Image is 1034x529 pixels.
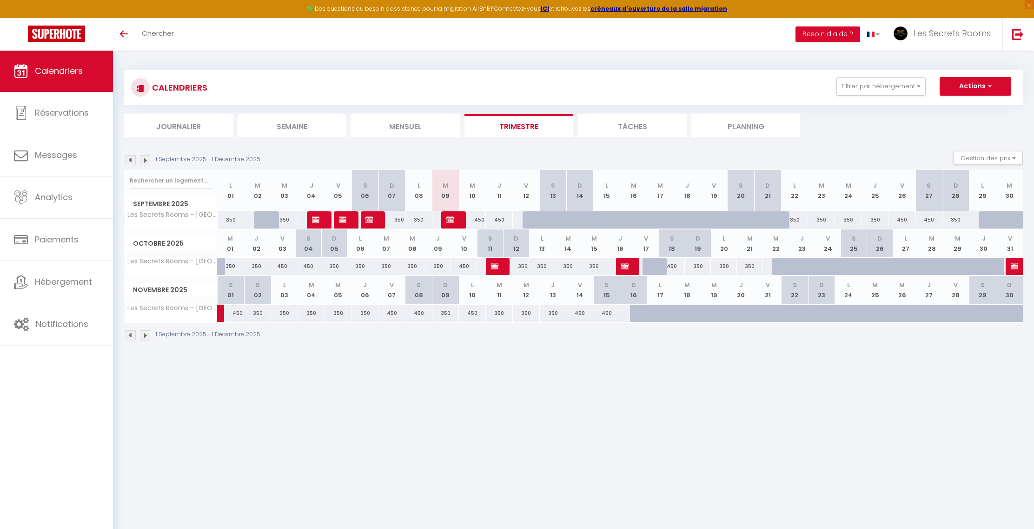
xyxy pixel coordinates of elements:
th: 26 [888,276,915,304]
abbr: D [819,281,824,289]
th: 22 [781,276,808,304]
div: 350 [685,258,711,275]
th: 21 [737,229,763,258]
abbr: J [982,234,986,243]
span: Octobre 2025 [125,237,217,250]
abbr: M [846,181,851,190]
div: 350 [781,211,808,229]
span: [PERSON_NAME] [621,257,630,275]
abbr: S [739,181,743,190]
input: Rechercher un logement... [130,172,212,189]
strong: créneaux d'ouverture de la salle migration [590,5,727,13]
abbr: L [847,281,850,289]
th: 31 [997,229,1023,258]
abbr: S [488,234,492,243]
th: 30 [996,276,1023,304]
abbr: D [696,234,700,243]
div: 450 [888,211,915,229]
abbr: V [390,281,394,289]
abbr: S [604,281,609,289]
th: 17 [647,276,674,304]
div: 450 [405,305,432,322]
th: 03 [269,229,295,258]
th: 01 [218,229,244,258]
th: 07 [378,276,405,304]
div: 350 [808,211,835,229]
abbr: M [929,234,935,243]
th: 27 [893,229,919,258]
th: 29 [969,170,996,211]
th: 11 [486,170,513,211]
th: 09 [425,229,451,258]
abbr: J [363,281,367,289]
abbr: L [229,181,232,190]
div: 450 [593,305,620,322]
th: 17 [633,229,659,258]
th: 28 [942,276,969,304]
th: 23 [789,229,815,258]
abbr: V [578,281,582,289]
span: [PERSON_NAME] [365,211,374,229]
th: 25 [841,229,867,258]
span: Messages [35,149,77,161]
th: 19 [685,229,711,258]
a: Chercher [135,18,181,51]
abbr: L [793,181,796,190]
abbr: V [766,281,770,289]
th: 20 [728,170,755,211]
div: 450 [659,258,685,275]
span: [PERSON_NAME] [491,257,500,275]
abbr: D [390,181,394,190]
span: [PERSON_NAME] [446,211,455,229]
span: [PERSON_NAME] [312,211,321,229]
th: 20 [728,276,755,304]
th: 23 [808,170,835,211]
th: 14 [566,276,593,304]
abbr: D [332,234,337,243]
abbr: L [471,281,474,289]
th: 07 [378,170,405,211]
th: 24 [835,170,862,211]
div: 350 [581,258,607,275]
div: 350 [373,258,399,275]
abbr: M [631,181,636,190]
th: 15 [593,276,620,304]
th: 13 [540,170,567,211]
div: 450 [269,258,295,275]
th: 28 [919,229,945,258]
th: 21 [755,276,782,304]
th: 21 [755,170,782,211]
abbr: S [551,181,555,190]
div: 350 [271,211,298,229]
th: 10 [459,276,486,304]
abbr: S [793,281,797,289]
span: Novembre 2025 [125,283,217,297]
div: 350 [218,211,245,229]
abbr: L [283,281,286,289]
abbr: S [363,181,367,190]
abbr: D [443,281,448,289]
th: 02 [243,229,269,258]
div: 350 [243,258,269,275]
abbr: D [255,281,260,289]
abbr: M [872,281,878,289]
div: 450 [566,305,593,322]
th: 25 [862,170,889,211]
abbr: M [955,234,961,243]
abbr: V [954,281,958,289]
abbr: S [852,234,856,243]
div: 450 [915,211,942,229]
abbr: V [826,234,830,243]
th: 28 [942,170,969,211]
th: 05 [321,229,347,258]
div: 350 [942,211,969,229]
span: Calendriers [35,65,83,77]
th: 02 [244,170,271,211]
th: 01 [218,276,245,304]
span: [PERSON_NAME] [339,211,348,229]
abbr: L [904,234,907,243]
abbr: M [819,181,824,190]
span: Les Secrets Rooms - [GEOGRAPHIC_DATA] [126,258,219,265]
th: 11 [477,229,503,258]
abbr: M [227,234,233,243]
